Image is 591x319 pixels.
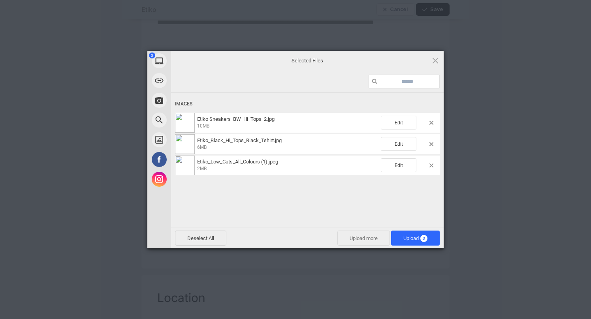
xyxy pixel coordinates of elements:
[149,53,155,58] span: 3
[147,71,242,90] div: Link (URL)
[175,113,195,133] img: 96e09b48-0bea-4081-aabb-d723c4d4b289
[197,116,275,122] span: Etiko Sneakers_BW_Hi_Tops_2.jpg
[147,130,242,150] div: Unsplash
[147,90,242,110] div: Take Photo
[337,231,390,246] span: Upload more
[381,137,416,151] span: Edit
[147,169,242,189] div: Instagram
[175,97,440,111] div: Images
[197,144,207,150] span: 6MB
[175,231,226,246] span: Deselect All
[381,158,416,172] span: Edit
[147,51,242,71] div: My Device
[197,137,282,143] span: Etiko_Black_Hi_Tops_Black_Tshirt.jpg
[431,56,440,65] span: Click here or hit ESC to close picker
[197,159,278,165] span: Etiko_Low_Cuts_All_Colours (1).jpeg
[391,231,440,246] span: Upload
[195,159,381,172] span: Etiko_Low_Cuts_All_Colours (1).jpeg
[381,116,416,129] span: Edit
[195,116,381,129] span: Etiko Sneakers_BW_Hi_Tops_2.jpg
[197,123,209,129] span: 10MB
[147,150,242,169] div: Facebook
[195,137,381,150] span: Etiko_Black_Hi_Tops_Black_Tshirt.jpg
[403,235,427,241] span: Upload
[175,156,195,175] img: 5797a65e-7cb5-46b2-bc69-d0c6d3d88ae3
[175,134,195,154] img: b86e06d8-f558-4c89-a8a2-bb953f8b1ef1
[420,235,427,242] span: 3
[197,166,207,171] span: 2MB
[228,57,386,64] span: Selected Files
[147,110,242,130] div: Web Search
